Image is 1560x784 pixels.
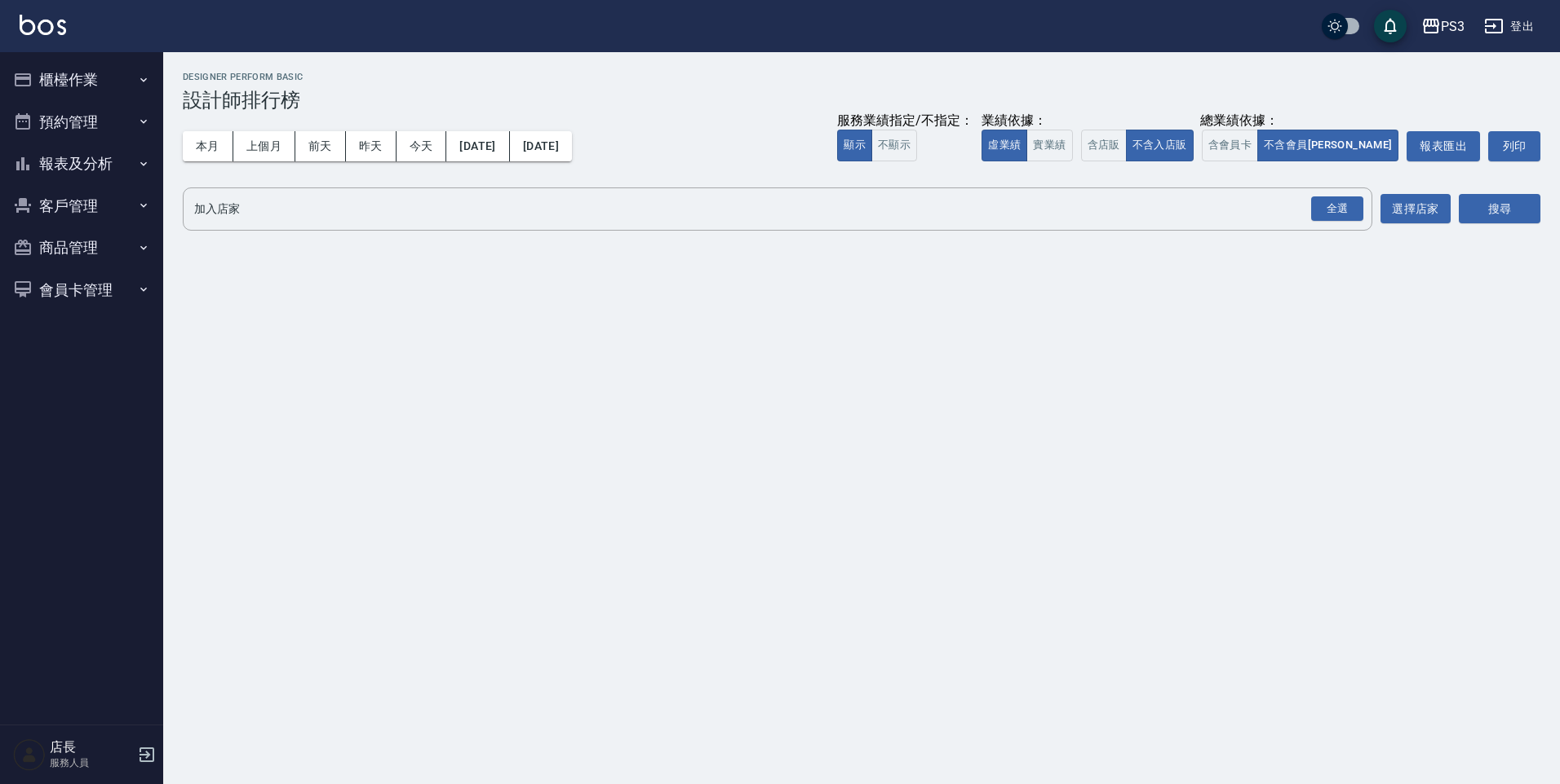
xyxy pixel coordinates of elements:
[190,195,1341,223] input: 店家名稱
[1126,130,1194,161] button: 不含入店販
[982,112,1072,130] div: 業績依據：
[50,739,133,755] h5: 店長
[837,130,872,161] button: 顯示
[1441,16,1465,37] div: PS3
[1081,112,1399,130] div: 總業績依據：
[397,131,447,161] button: 今天
[1407,131,1480,161] button: 報表匯出
[7,269,157,311] button: 會員卡管理
[1257,130,1398,161] button: 不含會員[PERSON_NAME]
[7,185,157,227] button: 客戶管理
[233,131,295,161] button: 上個月
[1381,194,1451,224] button: 選擇店家
[183,72,1540,82] h2: Designer Perform Basic
[1459,194,1540,224] button: 搜尋
[1308,193,1367,225] button: Open
[13,738,46,771] img: Person
[295,131,346,161] button: 前天
[510,131,572,161] button: [DATE]
[346,131,397,161] button: 昨天
[7,143,157,185] button: 報表及分析
[1478,11,1540,42] button: 登出
[7,59,157,101] button: 櫃檯作業
[50,755,133,770] p: 服務人員
[183,89,1540,112] h3: 設計師排行榜
[7,101,157,143] button: 預約管理
[837,112,973,130] div: 服務業績指定/不指定：
[7,227,157,269] button: 商品管理
[1026,130,1072,161] button: 實業績
[1415,10,1471,43] button: PS3
[183,131,233,161] button: 本月
[871,130,917,161] button: 不顯示
[1374,10,1407,42] button: save
[446,131,509,161] button: [DATE]
[20,15,66,35] img: Logo
[1488,131,1540,161] button: 列印
[1202,130,1259,161] button: 含會員卡
[1311,196,1363,222] div: 全選
[1081,130,1127,161] button: 含店販
[982,130,1027,161] button: 虛業績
